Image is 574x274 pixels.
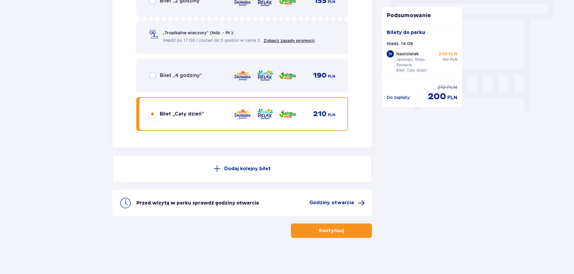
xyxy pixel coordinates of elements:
[313,71,327,80] p: 190
[279,108,296,120] img: zone logo
[387,29,425,36] p: Bilety do parku
[396,51,419,57] p: Nastolatek
[396,68,428,73] p: Bilet „Cały dzień”
[310,199,365,207] button: Godziny otwarcia
[447,84,457,91] p: PLN
[328,112,335,118] p: PLN
[291,223,372,238] button: Kontynuuj
[160,111,204,117] p: Bilet „Cały dzień”
[256,69,274,82] img: zone logo
[382,12,462,19] p: Podsumowanie
[234,108,251,120] img: zone logo
[396,57,438,68] p: Jamango, Relax, Saunaria
[387,94,411,100] p: Do zapłaty :
[136,200,259,206] p: Przed wizytą w parku sprawdź godziny otwarcia
[163,30,234,36] p: „Tropikalne wieczory" (Ndz. - Pt.):
[328,74,335,79] p: PLN
[310,199,354,206] p: Godziny otwarcia
[387,50,394,57] div: 1 x
[443,57,449,62] p: 210
[163,37,261,43] span: Wejdź po 17:00 i zostań do 5 godzin w cenie 2.
[234,69,251,82] img: zone logo
[437,84,446,91] p: 210
[319,227,344,234] p: Kontynuuj
[256,108,274,120] img: zone logo
[428,91,446,102] p: 200
[387,41,413,47] p: Niedz. 14.09
[447,94,457,101] p: PLN
[313,109,327,119] p: 210
[119,197,131,209] img: clock icon
[439,51,457,57] p: 200 PLN
[224,165,271,172] p: Dodaj kolejny bilet
[264,38,315,43] a: Zobacz zasady promocji
[160,72,202,79] p: Bilet „4 godziny”
[112,155,372,183] button: Dodaj kolejny bilet
[279,69,296,82] img: zone logo
[450,57,457,62] p: PLN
